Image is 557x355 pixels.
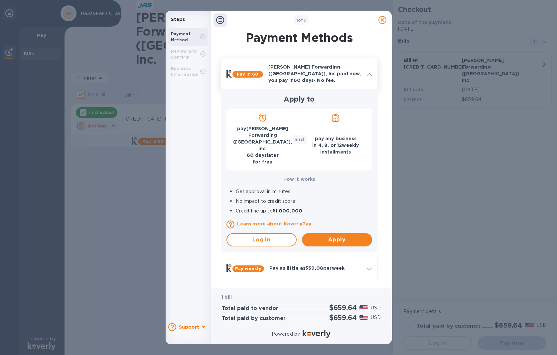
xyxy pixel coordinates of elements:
[236,188,372,195] p: Get approval in minutes
[171,49,197,60] b: Review and Confirm
[305,135,367,155] p: pay any business in 4 , 8 , or 12 weekly installments
[296,18,298,23] span: 1
[221,294,232,300] b: 1 bill
[359,315,368,320] img: USD
[273,208,302,213] b: $1,000,000
[294,136,304,143] p: and
[171,66,199,77] b: Business Information
[268,64,361,84] p: [PERSON_NAME] Forwarding ([GEOGRAPHIC_DATA]), Inc. paid now, you pay in 60 days - No fee.
[219,31,379,45] h1: Payment Methods
[283,177,315,182] b: How it works
[329,313,357,322] h2: $659.64
[221,315,286,322] h3: Total paid by customer
[237,220,372,227] a: Learn more about KoverlyPay
[232,236,291,244] span: Log in
[307,236,367,244] span: Apply
[237,72,258,77] b: Pay in 60
[171,17,185,22] b: Steps
[236,198,372,205] p: No impact to credit score
[371,314,381,321] p: USD
[371,304,381,311] p: USD
[236,207,372,214] p: Credit line up to
[302,233,372,246] button: Apply
[329,303,357,312] h2: $659.64
[359,305,368,310] img: USD
[272,331,300,338] p: Powered by
[179,324,200,330] b: Support
[171,31,191,42] b: Payment Method
[269,265,361,271] p: Pay as little as $59.08 per week
[235,266,261,271] b: Pay weekly
[226,233,297,246] button: Log in
[296,18,306,23] b: of 3
[221,305,278,312] h3: Total paid to vendor
[303,330,331,338] img: Logo
[284,95,315,103] b: Apply to
[232,125,294,165] p: pay [PERSON_NAME] Forwarding ([GEOGRAPHIC_DATA]), Inc. 60 days later for free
